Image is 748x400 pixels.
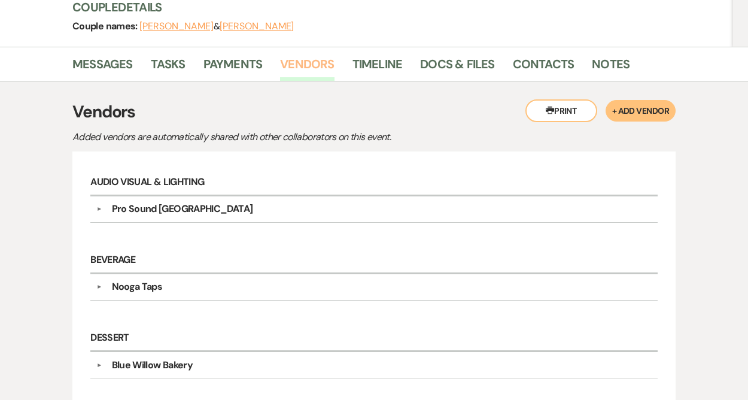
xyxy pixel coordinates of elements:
h3: Vendors [72,99,676,125]
button: [PERSON_NAME] [220,22,294,31]
a: Tasks [151,54,186,81]
a: Contacts [513,54,574,81]
button: + Add Vendor [606,100,676,122]
h6: Dessert [90,326,658,352]
a: Payments [203,54,263,81]
h6: Beverage [90,248,658,274]
p: Added vendors are automatically shared with other collaborators on this event. [72,129,491,145]
h6: Audio Visual & Lighting [90,169,658,196]
div: Blue Willow Bakery [112,358,193,372]
div: Nooga Taps [112,280,163,294]
a: Vendors [280,54,334,81]
span: & [139,20,294,32]
a: Timeline [352,54,403,81]
span: Couple names: [72,20,139,32]
a: Docs & Files [420,54,494,81]
div: Pro Sound [GEOGRAPHIC_DATA] [112,202,253,216]
a: Messages [72,54,133,81]
a: Notes [592,54,630,81]
button: ▼ [92,284,107,290]
button: ▼ [92,206,107,212]
button: ▼ [92,362,107,368]
button: [PERSON_NAME] [139,22,214,31]
button: Print [525,99,597,122]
